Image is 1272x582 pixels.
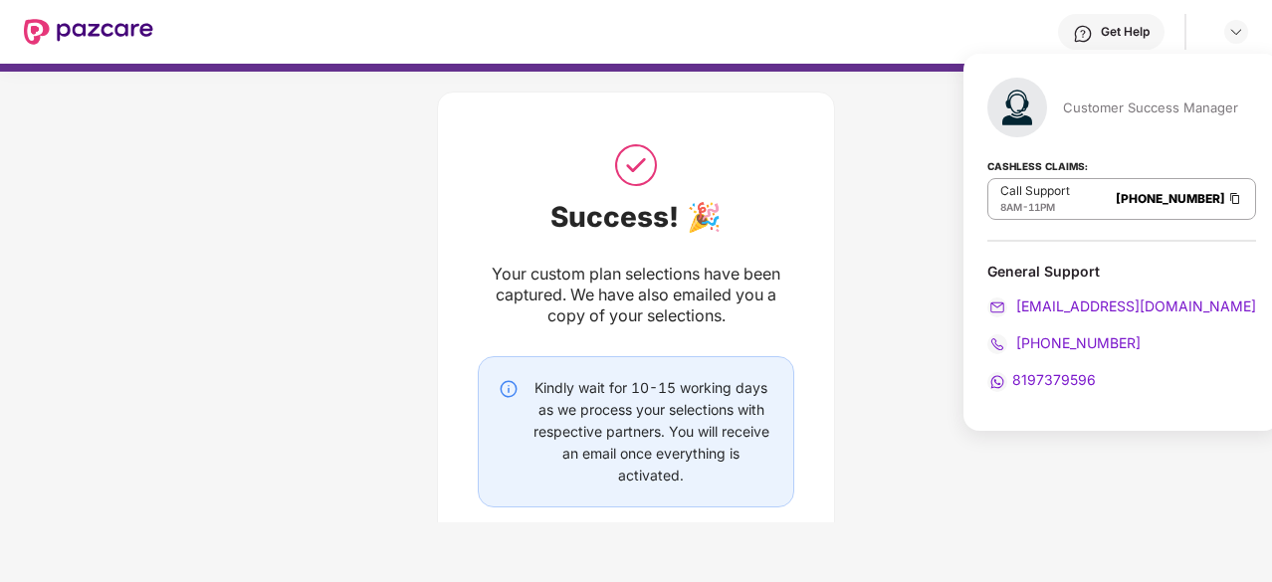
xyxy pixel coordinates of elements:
img: svg+xml;base64,PHN2ZyB4bWxucz0iaHR0cDovL3d3dy53My5vcmcvMjAwMC9zdmciIHdpZHRoPSIyMCIgaGVpZ2h0PSIyMC... [987,334,1007,354]
div: Customer Success Manager [1063,98,1238,116]
a: 8197379596 [987,371,1096,388]
img: Clipboard Icon [1227,190,1243,207]
div: Kindly wait for 10-15 working days as we process your selections with respective partners. You wi... [529,377,773,486]
div: General Support [987,262,1256,392]
span: [PHONE_NUMBER] [1012,334,1141,351]
div: General Support [987,262,1256,281]
span: 11PM [1028,201,1055,213]
img: svg+xml;base64,PHN2ZyBpZD0iSGVscC0zMngzMiIgeG1sbnM9Imh0dHA6Ly93d3cudzMub3JnLzIwMDAvc3ZnIiB3aWR0aD... [1073,24,1093,44]
div: Get Help [1101,24,1150,40]
span: 8197379596 [1012,371,1096,388]
span: [EMAIL_ADDRESS][DOMAIN_NAME] [1012,297,1256,314]
p: Call Support [1000,183,1070,199]
img: svg+xml;base64,PHN2ZyBpZD0iSW5mby0yMHgyMCIgeG1sbnM9Imh0dHA6Ly93d3cudzMub3JnLzIwMDAvc3ZnIiB3aWR0aD... [499,379,519,399]
img: svg+xml;base64,PHN2ZyB4bWxucz0iaHR0cDovL3d3dy53My5vcmcvMjAwMC9zdmciIHdpZHRoPSIyMCIgaGVpZ2h0PSIyMC... [987,372,1007,392]
div: Your custom plan selections have been captured. We have also emailed you a copy of your selections. [478,264,794,326]
img: svg+xml;base64,PHN2ZyB4bWxucz0iaHR0cDovL3d3dy53My5vcmcvMjAwMC9zdmciIHdpZHRoPSIyMCIgaGVpZ2h0PSIyMC... [987,297,1007,317]
strong: Cashless Claims: [987,154,1088,176]
div: Success! 🎉 [478,200,794,234]
div: - [1000,199,1070,215]
img: svg+xml;base64,PHN2ZyBpZD0iRHJvcGRvd24tMzJ4MzIiIHhtbG5zPSJodHRwOi8vd3d3LnczLm9yZy8yMDAwL3N2ZyIgd2... [1228,24,1244,40]
img: svg+xml;base64,PHN2ZyB4bWxucz0iaHR0cDovL3d3dy53My5vcmcvMjAwMC9zdmciIHhtbG5zOnhsaW5rPSJodHRwOi8vd3... [987,78,1047,137]
a: [PHONE_NUMBER] [987,334,1141,351]
img: svg+xml;base64,PHN2ZyB3aWR0aD0iNTAiIGhlaWdodD0iNTAiIHZpZXdCb3g9IjAgMCA1MCA1MCIgZmlsbD0ibm9uZSIgeG... [611,140,661,190]
span: 8AM [1000,201,1022,213]
a: [EMAIL_ADDRESS][DOMAIN_NAME] [987,297,1256,314]
a: [PHONE_NUMBER] [1116,191,1225,206]
img: New Pazcare Logo [24,19,153,45]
